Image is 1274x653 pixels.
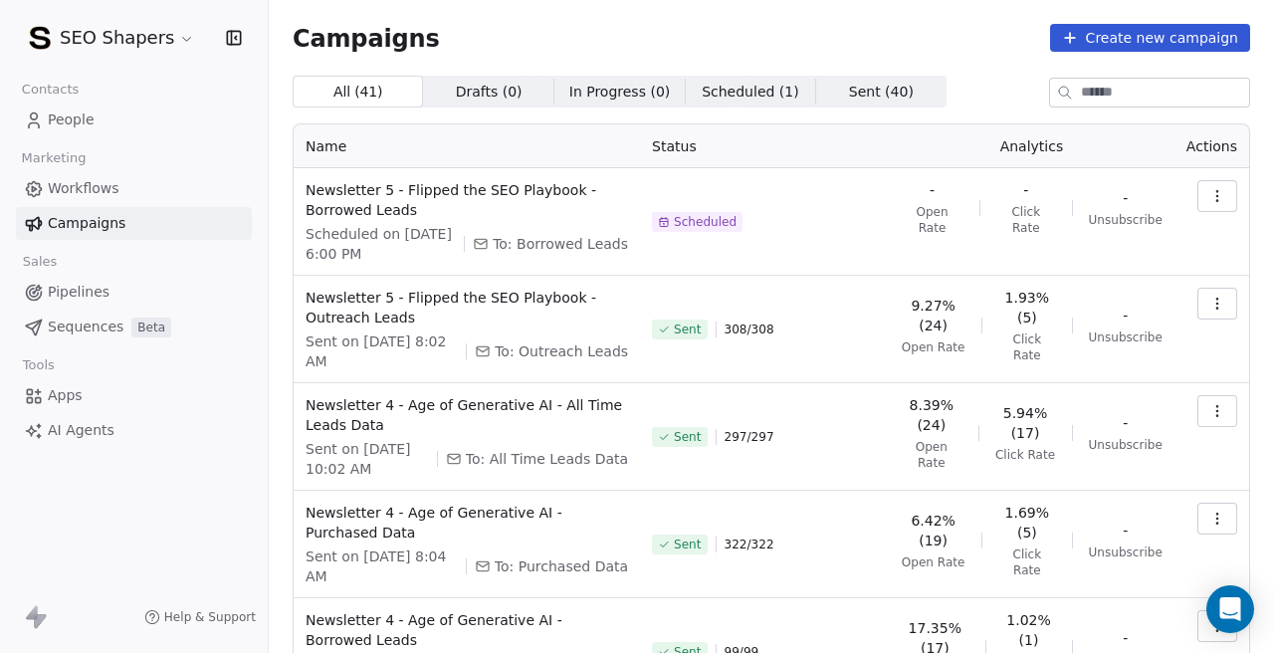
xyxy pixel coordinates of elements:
span: Click Rate [996,204,1056,236]
span: Apps [48,385,83,406]
span: To: Borrowed Leads [493,234,628,254]
span: Open Rate [901,204,963,236]
a: Pipelines [16,276,252,309]
span: Marketing [13,143,95,173]
span: Campaigns [293,24,440,52]
span: Scheduled on [DATE] 6:00 PM [306,224,456,264]
span: Newsletter 4 - Age of Generative AI - Borrowed Leads [306,610,628,650]
span: Scheduled [674,214,737,230]
span: To: Outreach Leads [495,341,628,361]
span: 1.93% (5) [998,288,1056,327]
span: People [48,109,95,130]
span: Sales [14,247,66,277]
span: Sent [674,429,701,445]
span: Click Rate [995,447,1055,463]
span: 9.27% (24) [901,296,965,335]
span: 308 / 308 [725,322,774,337]
span: 5.94% (17) [994,403,1055,443]
th: Name [294,124,640,168]
a: Help & Support [144,609,256,625]
span: - [1123,628,1128,648]
span: AI Agents [48,420,114,441]
span: Sent on [DATE] 8:04 AM [306,546,458,586]
span: Sent on [DATE] 10:02 AM [306,439,429,479]
span: 322 / 322 [725,537,774,552]
span: - [1123,413,1128,433]
span: Newsletter 4 - Age of Generative AI - All Time Leads Data [306,395,628,435]
span: Campaigns [48,213,125,234]
a: Workflows [16,172,252,205]
span: - [1123,521,1128,541]
span: - [1023,180,1028,200]
span: Sent [674,537,701,552]
span: Sent on [DATE] 8:02 AM [306,331,458,371]
span: Sent [674,322,701,337]
span: - [930,180,935,200]
span: Help & Support [164,609,256,625]
span: Scheduled ( 1 ) [702,82,799,103]
th: Actions [1174,124,1249,168]
span: Unsubscribe [1089,544,1163,560]
span: Tools [14,350,63,380]
a: People [16,104,252,136]
a: SequencesBeta [16,311,252,343]
span: Contacts [13,75,88,105]
img: SEO-Shapers-Favicon.png [28,26,52,50]
span: Newsletter 4 - Age of Generative AI - Purchased Data [306,503,628,543]
span: To: Purchased Data [495,556,628,576]
span: Sequences [48,317,123,337]
button: Create new campaign [1050,24,1250,52]
span: Open Rate [902,339,965,355]
span: Newsletter 5 - Flipped the SEO Playbook - Outreach Leads [306,288,628,327]
span: - [1123,306,1128,326]
span: Unsubscribe [1089,212,1163,228]
th: Status [640,124,889,168]
span: 1.69% (5) [998,503,1056,543]
span: Workflows [48,178,119,199]
button: SEO Shapers [24,21,199,55]
th: Analytics [889,124,1174,168]
a: Apps [16,379,252,412]
span: Newsletter 5 - Flipped the SEO Playbook - Borrowed Leads [306,180,628,220]
span: Pipelines [48,282,109,303]
span: - [1123,188,1128,208]
span: Sent ( 40 ) [849,82,914,103]
span: Unsubscribe [1089,329,1163,345]
span: Click Rate [998,546,1056,578]
span: Beta [131,318,171,337]
span: SEO Shapers [60,25,174,51]
span: 1.02% (1) [1001,610,1055,650]
span: 297 / 297 [725,429,774,445]
span: Unsubscribe [1089,437,1163,453]
span: Open Rate [902,554,965,570]
span: In Progress ( 0 ) [569,82,671,103]
span: 8.39% (24) [901,395,961,435]
span: To: All Time Leads Data [466,449,628,469]
a: Campaigns [16,207,252,240]
span: Drafts ( 0 ) [456,82,523,103]
span: Open Rate [901,439,961,471]
a: AI Agents [16,414,252,447]
div: Open Intercom Messenger [1206,585,1254,633]
span: 6.42% (19) [901,511,965,550]
span: Click Rate [998,331,1056,363]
